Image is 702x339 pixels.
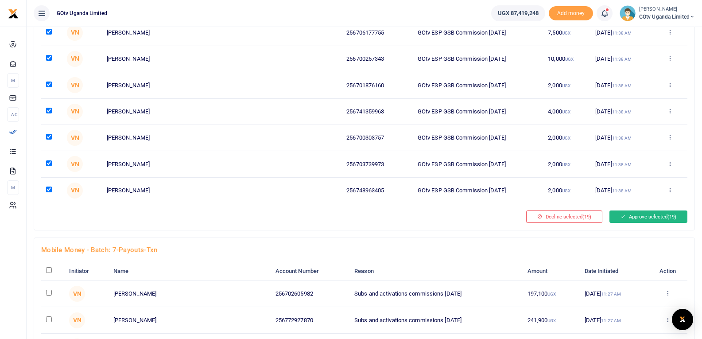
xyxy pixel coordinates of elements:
[8,10,19,16] a: logo-small logo-large logo-large
[543,151,590,177] td: 2,000
[67,130,83,146] span: VN
[590,19,652,46] td: [DATE]
[41,245,687,255] h4: Mobile Money - batch: 7-payouts-txn
[590,98,652,125] td: [DATE]
[102,151,342,177] td: [PERSON_NAME]
[69,286,85,302] span: VN
[67,104,83,120] span: VN
[270,262,349,281] th: Account Number
[620,5,695,21] a: profile-user [PERSON_NAME] GOtv Uganda Limited
[341,98,413,125] td: 256741359963
[590,151,652,177] td: [DATE]
[491,5,545,21] a: UGX 87,419,248
[522,281,579,307] td: 197,100
[341,151,413,177] td: 256703739973
[67,25,83,41] span: VN
[580,262,648,281] th: Date Initiated
[562,136,570,140] small: UGX
[562,83,570,88] small: UGX
[562,188,570,193] small: UGX
[341,177,413,203] td: 256748963405
[413,125,543,151] td: GOtv ESP GSB Commission [DATE]
[349,262,522,281] th: Reason
[562,31,570,35] small: UGX
[590,72,652,98] td: [DATE]
[349,281,522,307] td: Subs and activations commissions [DATE]
[109,262,271,281] th: Name
[488,5,549,21] li: Wallet ballance
[601,292,621,296] small: 11:27 AM
[67,77,83,93] span: VN
[102,19,342,46] td: [PERSON_NAME]
[413,98,543,125] td: GOtv ESP GSB Commission [DATE]
[413,151,543,177] td: GOtv ESP GSB Commission [DATE]
[349,307,522,333] td: Subs and activations commissions [DATE]
[612,83,632,88] small: 11:38 AM
[102,72,342,98] td: [PERSON_NAME]
[69,312,85,328] span: VN
[53,9,111,17] span: GOtv Uganda Limited
[580,281,648,307] td: [DATE]
[549,9,593,16] a: Add money
[7,73,19,88] li: M
[620,5,636,21] img: profile-user
[612,57,632,62] small: 11:38 AM
[565,57,574,62] small: UGX
[648,262,687,281] th: Action
[67,183,83,199] span: VN
[109,281,271,307] td: [PERSON_NAME]
[64,262,108,281] th: Initiator
[413,72,543,98] td: GOtv ESP GSB Commission [DATE]
[8,8,19,19] img: logo-small
[667,214,676,220] span: (19)
[522,307,579,333] td: 241,900
[413,19,543,46] td: GOtv ESP GSB Commission [DATE]
[543,177,590,203] td: 2,000
[590,177,652,203] td: [DATE]
[7,107,19,122] li: Ac
[612,162,632,167] small: 11:38 AM
[522,262,579,281] th: Amount
[543,46,590,72] td: 10,000
[341,19,413,46] td: 256706177755
[102,46,342,72] td: [PERSON_NAME]
[67,156,83,172] span: VN
[102,177,342,203] td: [PERSON_NAME]
[590,125,652,151] td: [DATE]
[341,125,413,151] td: 256700303757
[601,318,621,323] small: 11:27 AM
[612,188,632,193] small: 11:38 AM
[341,46,413,72] td: 256700257343
[582,214,591,220] span: (19)
[562,162,570,167] small: UGX
[7,180,19,195] li: M
[102,125,342,151] td: [PERSON_NAME]
[270,281,349,307] td: 256702605982
[612,136,632,140] small: 11:38 AM
[547,318,556,323] small: UGX
[672,309,693,330] div: Open Intercom Messenger
[543,19,590,46] td: 7,500
[109,307,271,333] td: [PERSON_NAME]
[413,177,543,203] td: GOtv ESP GSB Commission [DATE]
[580,307,648,333] td: [DATE]
[526,210,602,223] button: Decline selected(19)
[543,72,590,98] td: 2,000
[609,210,687,223] button: Approve selected(19)
[413,46,543,72] td: GOtv ESP GSB Commission [DATE]
[341,72,413,98] td: 256701876160
[543,125,590,151] td: 2,000
[543,98,590,125] td: 4,000
[612,31,632,35] small: 11:38 AM
[639,13,695,21] span: GOtv Uganda Limited
[498,9,539,18] span: UGX 87,419,248
[270,307,349,333] td: 256772927870
[547,292,556,296] small: UGX
[549,6,593,21] li: Toup your wallet
[67,51,83,67] span: VN
[562,109,570,114] small: UGX
[639,6,695,13] small: [PERSON_NAME]
[102,98,342,125] td: [PERSON_NAME]
[590,46,652,72] td: [DATE]
[549,6,593,21] span: Add money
